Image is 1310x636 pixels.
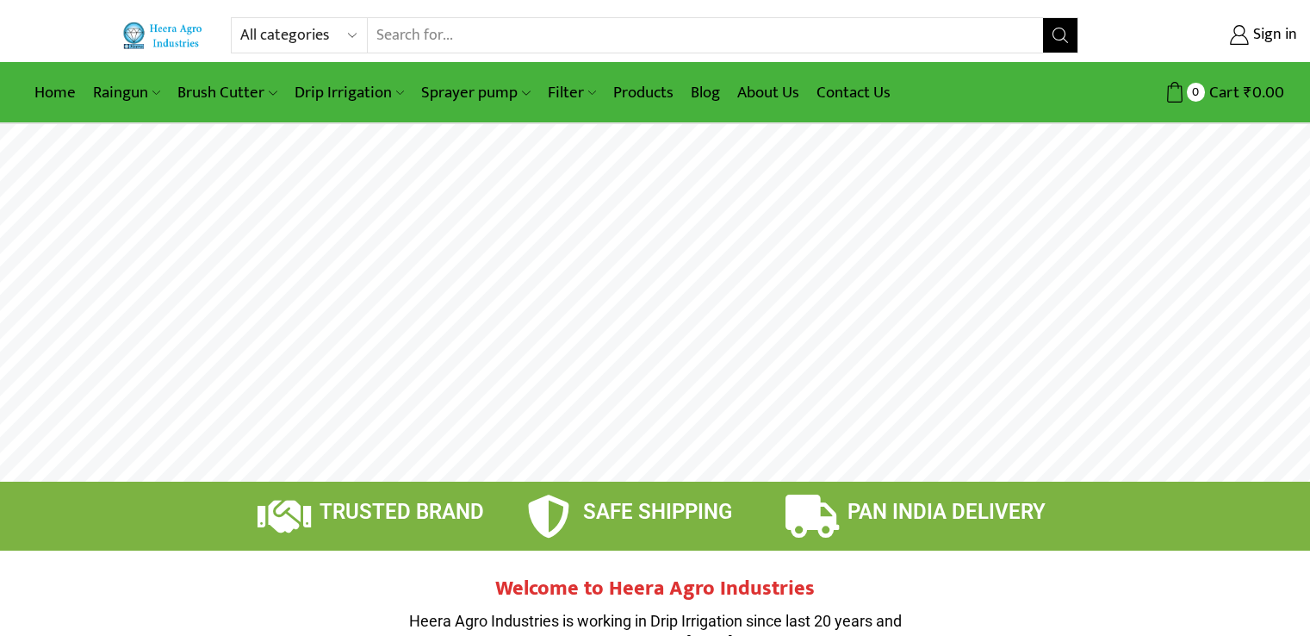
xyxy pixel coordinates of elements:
a: Filter [539,72,605,113]
input: Search for... [368,18,1044,53]
h2: Welcome to Heera Agro Industries [397,577,914,602]
a: Contact Us [808,72,899,113]
a: Sprayer pump [413,72,538,113]
a: Drip Irrigation [286,72,413,113]
bdi: 0.00 [1244,79,1284,106]
span: Sign in [1249,24,1297,47]
a: Blog [682,72,729,113]
button: Search button [1043,18,1077,53]
a: Products [605,72,682,113]
a: Raingun [84,72,169,113]
span: SAFE SHIPPING [583,500,732,524]
span: 0 [1187,83,1205,101]
a: About Us [729,72,808,113]
a: Brush Cutter [169,72,285,113]
span: TRUSTED BRAND [320,500,484,524]
a: Sign in [1104,20,1297,51]
a: 0 Cart ₹0.00 [1096,77,1284,109]
span: Cart [1205,81,1239,104]
a: Home [26,72,84,113]
span: PAN INDIA DELIVERY [847,500,1046,524]
span: ₹ [1244,79,1252,106]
